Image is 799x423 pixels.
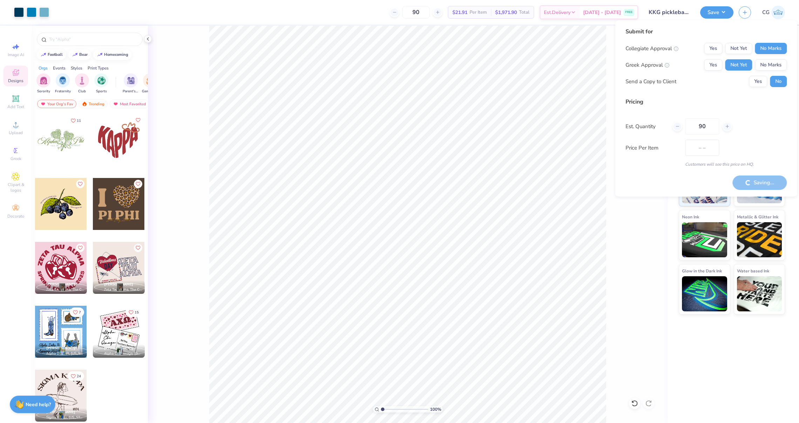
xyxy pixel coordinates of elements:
input: – – [402,6,430,19]
div: Print Types [88,65,109,71]
img: trending.gif [82,101,87,106]
span: [DATE] - [DATE] [583,9,621,16]
div: Send a Copy to Client [626,78,676,86]
button: filter button [123,73,139,94]
button: filter button [55,73,71,94]
span: 24 [77,375,81,378]
img: Game Day Image [146,77,154,85]
div: Your Org's Fav [37,100,76,108]
div: Customers will see this price on HQ. [626,161,787,167]
strong: Need help? [26,401,51,408]
div: filter for Fraternity [55,73,71,94]
img: Sorority Image [40,77,48,85]
span: Zeta Tau Alpha, The College of [US_STATE] [46,287,84,292]
img: Glow in the Dark Ink [682,276,727,311]
span: Neon Ink [682,213,699,220]
button: bear [68,49,91,60]
div: Pricing [626,98,787,106]
span: Add Text [7,104,24,110]
img: Sports Image [97,77,105,85]
span: Per Item [470,9,487,16]
span: Club [78,89,86,94]
button: homecoming [93,49,131,60]
span: CG [762,8,770,16]
span: Metallic & Glitter Ink [737,213,778,220]
span: Parent's Weekend [123,89,139,94]
label: Price Per Item [626,144,680,152]
button: Save [700,6,733,19]
img: Metallic & Glitter Ink [737,222,782,257]
span: Image AI [8,52,24,58]
button: Yes [704,59,722,71]
label: Est. Quantity [626,123,667,131]
span: [PERSON_NAME] [104,346,133,351]
button: Like [68,116,84,125]
button: No Marks [755,43,787,54]
span: [PERSON_NAME] [46,410,75,415]
span: 15 [135,311,139,314]
img: Parent's Weekend Image [127,77,135,85]
span: Designs [8,78,23,84]
div: Greek Approval [626,61,669,69]
div: football [48,53,63,57]
span: Total [519,9,530,16]
button: Like [134,244,142,252]
button: Yes [704,43,722,54]
div: Styles [71,65,82,71]
span: Alpha Delta Pi, [US_STATE][GEOGRAPHIC_DATA] [46,351,84,356]
button: Like [134,180,142,188]
button: Like [125,308,142,317]
img: most_fav.gif [40,101,46,106]
img: trend_line.gif [97,53,103,57]
span: Sorority [37,89,50,94]
button: No Marks [755,59,787,71]
button: filter button [75,73,89,94]
input: Try "Alpha" [48,36,138,43]
div: filter for Parent's Weekend [123,73,139,94]
button: Not Yet [725,43,752,54]
div: Most Favorited [110,100,149,108]
span: Est. Delivery [544,9,571,16]
span: Water based Ink [737,267,769,275]
span: Upload [9,130,23,136]
div: Events [53,65,66,71]
button: Yes [749,76,767,87]
img: most_fav.gif [113,101,118,106]
span: [PERSON_NAME] [104,282,133,287]
input: Untitled Design [643,5,695,19]
div: Orgs [39,65,48,71]
span: Decorate [7,213,24,219]
div: filter for Game Day [142,73,158,94]
img: Water based Ink [737,276,782,311]
span: Alpha Chi Omega, [GEOGRAPHIC_DATA][US_STATE] [104,351,142,356]
a: CG [762,6,785,19]
button: Like [76,180,84,188]
span: 100 % [430,406,441,412]
div: bear [79,53,88,57]
img: trend_line.gif [72,53,78,57]
span: FREE [625,10,633,15]
button: Like [68,371,84,381]
button: filter button [36,73,50,94]
span: Glow in the Dark Ink [682,267,722,275]
span: Sigma Kappa, [US_STATE][GEOGRAPHIC_DATA] [46,415,84,420]
div: filter for Club [75,73,89,94]
div: filter for Sorority [36,73,50,94]
div: homecoming [104,53,128,57]
span: 7 [79,311,81,314]
div: Collegiate Approval [626,45,678,53]
input: – – [685,118,719,134]
img: Charley Goldstein [771,6,785,19]
span: [PERSON_NAME] [46,346,75,351]
span: Clipart & logos [4,182,28,193]
span: Sports [96,89,107,94]
button: Not Yet [725,59,752,71]
span: Game Day [142,89,158,94]
img: Club Image [78,77,86,85]
span: Greek [11,156,21,161]
div: Submit for [626,27,787,36]
button: Like [76,244,84,252]
button: filter button [94,73,108,94]
span: Zeta Tau Alpha, The College of [US_STATE] [104,287,142,292]
span: [PERSON_NAME] [46,282,75,287]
